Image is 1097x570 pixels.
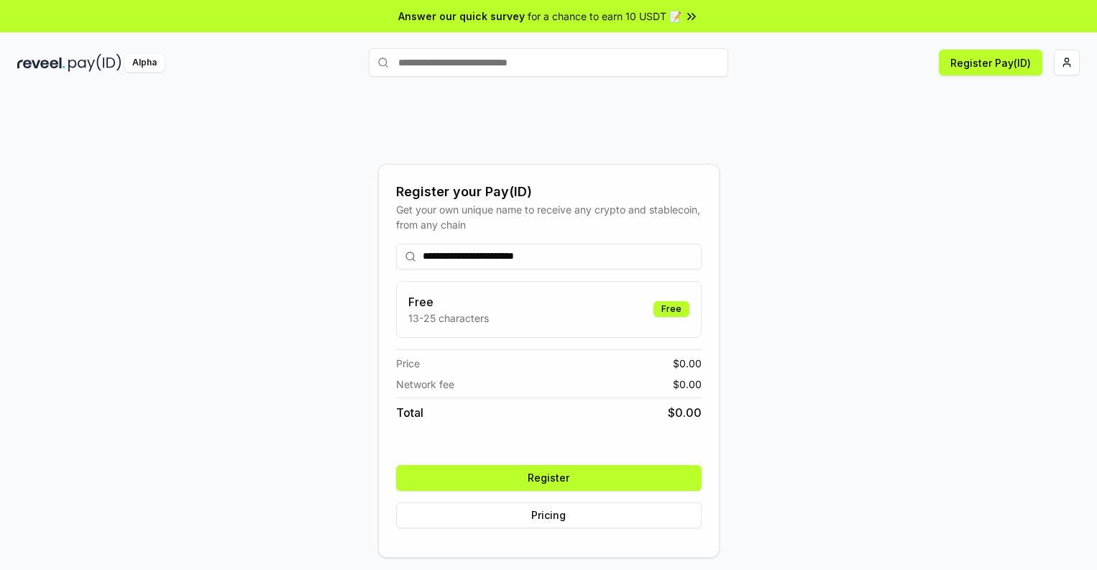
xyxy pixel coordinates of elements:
[673,356,702,371] span: $ 0.00
[396,404,423,421] span: Total
[528,9,681,24] span: for a chance to earn 10 USDT 📝
[408,311,489,326] p: 13-25 characters
[396,502,702,528] button: Pricing
[668,404,702,421] span: $ 0.00
[68,54,121,72] img: pay_id
[398,9,525,24] span: Answer our quick survey
[673,377,702,392] span: $ 0.00
[124,54,165,72] div: Alpha
[396,377,454,392] span: Network fee
[939,50,1042,75] button: Register Pay(ID)
[396,356,420,371] span: Price
[396,202,702,232] div: Get your own unique name to receive any crypto and stablecoin, from any chain
[17,54,65,72] img: reveel_dark
[396,182,702,202] div: Register your Pay(ID)
[408,293,489,311] h3: Free
[653,301,689,317] div: Free
[396,465,702,491] button: Register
